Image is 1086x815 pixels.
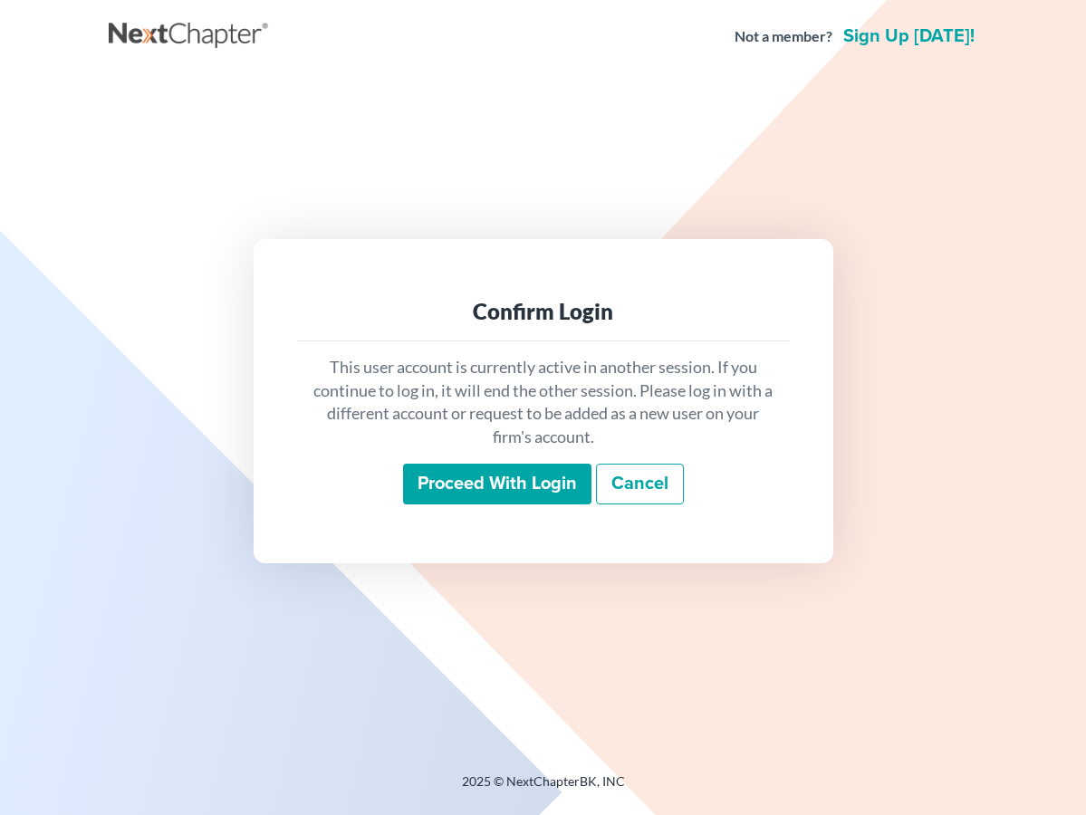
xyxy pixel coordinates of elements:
[403,464,591,505] input: Proceed with login
[312,297,775,326] div: Confirm Login
[312,356,775,449] p: This user account is currently active in another session. If you continue to log in, it will end ...
[596,464,684,505] a: Cancel
[735,26,832,47] strong: Not a member?
[840,27,978,45] a: Sign up [DATE]!
[109,772,978,805] div: 2025 © NextChapterBK, INC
